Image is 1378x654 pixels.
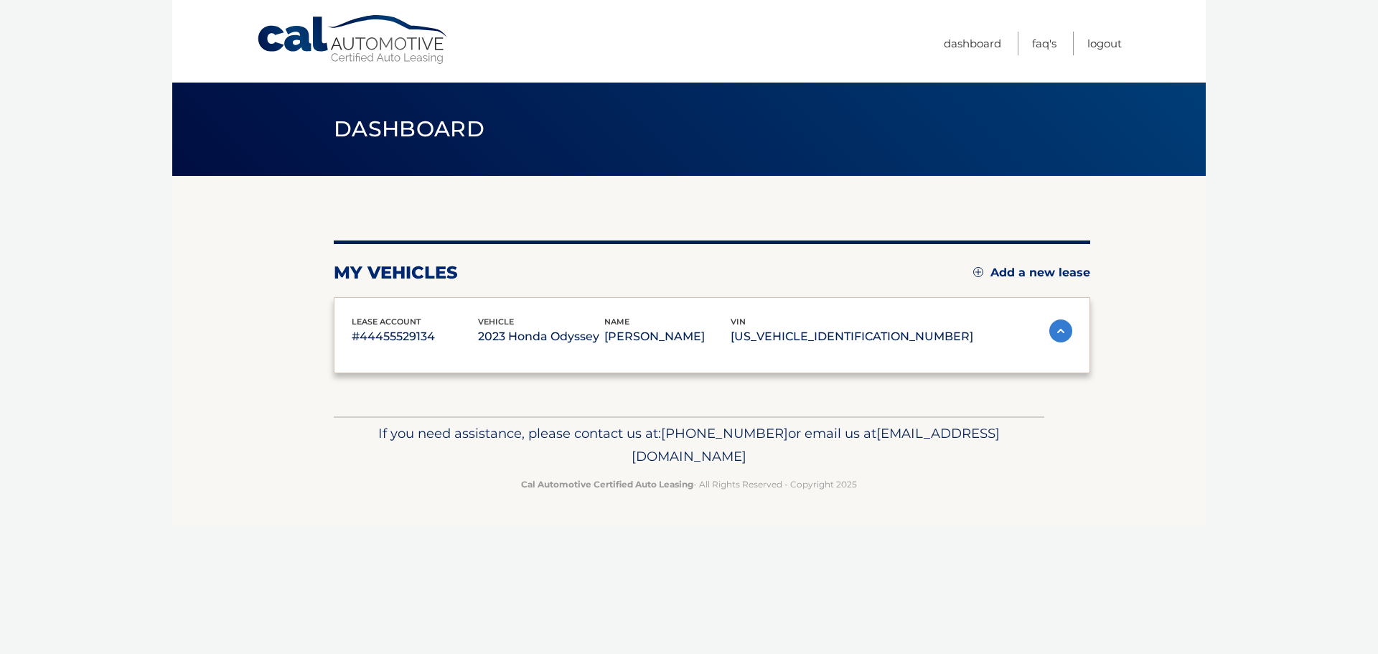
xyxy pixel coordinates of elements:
[731,327,973,347] p: [US_VEHICLE_IDENTIFICATION_NUMBER]
[1032,32,1056,55] a: FAQ's
[1087,32,1122,55] a: Logout
[478,317,514,327] span: vehicle
[973,267,983,277] img: add.svg
[343,477,1035,492] p: - All Rights Reserved - Copyright 2025
[334,262,458,284] h2: my vehicles
[944,32,1001,55] a: Dashboard
[334,116,484,142] span: Dashboard
[352,327,478,347] p: #44455529134
[343,422,1035,468] p: If you need assistance, please contact us at: or email us at
[604,327,731,347] p: [PERSON_NAME]
[478,327,604,347] p: 2023 Honda Odyssey
[604,317,629,327] span: name
[1049,319,1072,342] img: accordion-active.svg
[632,425,1000,464] span: [EMAIL_ADDRESS][DOMAIN_NAME]
[521,479,693,490] strong: Cal Automotive Certified Auto Leasing
[352,317,421,327] span: lease account
[661,425,788,442] span: [PHONE_NUMBER]
[973,266,1090,280] a: Add a new lease
[256,14,450,65] a: Cal Automotive
[731,317,746,327] span: vin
